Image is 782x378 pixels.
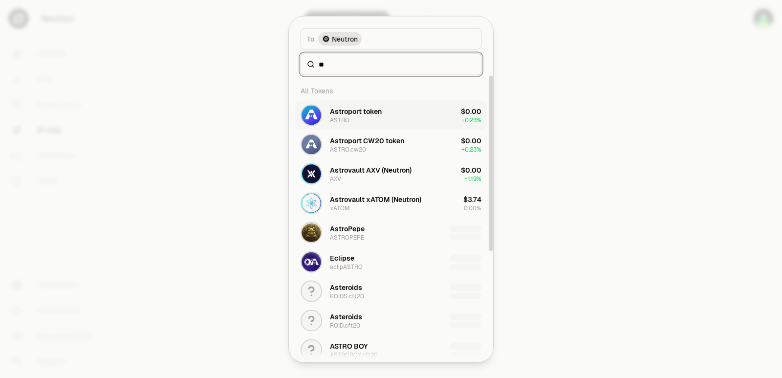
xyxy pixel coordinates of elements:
div: ASTRO BOY [330,341,368,351]
button: ASTRO LogoAstroport tokenASTRO$0.00+0.23% [295,100,487,130]
div: Eclipse [330,253,354,263]
div: ROIDS.cft20 [330,292,364,300]
div: Asteroids [330,282,362,292]
button: AsteroidsROID.cft20 [295,306,487,335]
div: ROID.cft20 [330,321,360,329]
div: $0.00 [461,135,481,145]
span: To [307,34,314,44]
button: xATOM LogoAstrovault xATOM (Neutron)xATOM$3.740.00% [295,188,487,218]
div: ASTROPEPE [330,233,364,241]
span: + 0.23% [461,145,481,153]
img: AXV Logo [302,164,321,183]
img: ASTRO Logo [302,105,321,125]
button: ToNeutron LogoNeutron [301,28,481,49]
button: ASTRO BOYASTROBOY.cft20 [295,335,487,364]
div: ASTRO.cw20 [330,145,366,153]
div: AXV [330,175,341,182]
span: Neutron [332,34,358,44]
span: 0.00% [464,204,481,212]
div: AstroPepe [330,223,365,233]
button: eclipASTRO LogoEclipseeclipASTRO [295,247,487,276]
div: Astroport token [330,106,382,116]
div: eclipASTRO [330,263,363,270]
div: xATOM [330,204,350,212]
button: AXV LogoAstrovault AXV (Neutron)AXV$0.00+1.19% [295,159,487,188]
span: + 0.23% [461,116,481,124]
img: xATOM Logo [302,193,321,213]
img: eclipASTRO Logo [302,252,321,271]
div: $3.74 [463,194,481,204]
img: ASTROPEPE Logo [302,222,321,242]
div: Astrovault xATOM (Neutron) [330,194,421,204]
div: Astroport CW20 token [330,135,404,145]
div: $0.00 [461,106,481,116]
img: ASTRO.cw20 Logo [302,134,321,154]
div: Asteroids [330,311,362,321]
div: ASTRO [330,116,349,124]
div: ASTROBOY.cft20 [330,351,378,358]
div: All Tokens [295,81,487,100]
button: ASTROPEPE LogoAstroPepeASTROPEPE [295,218,487,247]
button: AsteroidsROIDS.cft20 [295,276,487,306]
div: $0.00 [461,165,481,175]
button: ASTRO.cw20 LogoAstroport CW20 tokenASTRO.cw20$0.00+0.23% [295,130,487,159]
img: Neutron Logo [323,36,329,42]
span: + 1.19% [464,175,481,182]
div: Astrovault AXV (Neutron) [330,165,412,175]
